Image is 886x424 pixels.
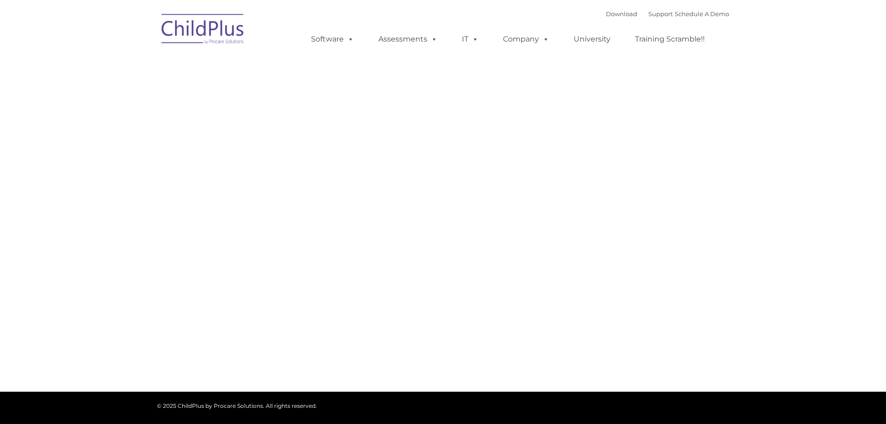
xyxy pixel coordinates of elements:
[157,402,317,409] span: © 2025 ChildPlus by Procare Solutions. All rights reserved.
[564,30,620,48] a: University
[157,7,249,54] img: ChildPlus by Procare Solutions
[606,10,729,18] font: |
[675,10,729,18] a: Schedule A Demo
[648,10,673,18] a: Support
[453,30,488,48] a: IT
[494,30,558,48] a: Company
[626,30,714,48] a: Training Scramble!!
[302,30,363,48] a: Software
[606,10,637,18] a: Download
[369,30,447,48] a: Assessments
